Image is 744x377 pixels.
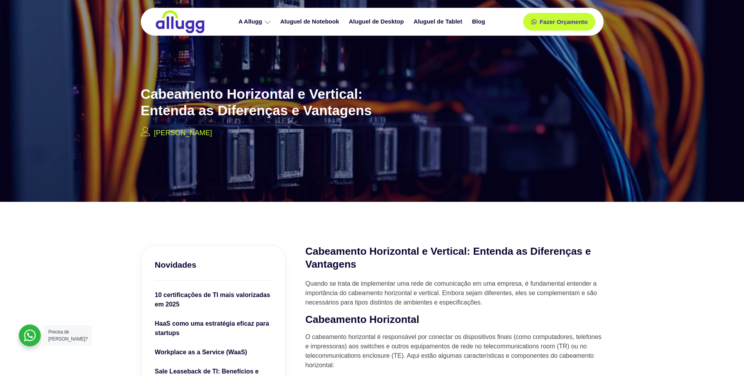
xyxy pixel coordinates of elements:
a: Aluguel de Tablet [410,15,468,29]
a: Fazer Orçamento [523,13,596,31]
a: Workplace as a Service (WaaS) [155,348,272,359]
a: Aluguel de Desktop [345,15,410,29]
p: [PERSON_NAME] [154,128,212,138]
a: Aluguel de Notebook [276,15,345,29]
span: Precisa de [PERSON_NAME]? [48,329,87,342]
h2: Cabeamento Horizontal e Vertical: Entenda as Diferenças e Vantagens [306,245,604,272]
p: O cabeamento horizontal é responsável por conectar os dispositivos finais (como computadores, tel... [306,332,604,370]
a: A Allugg [235,15,276,29]
a: HaaS como uma estratégia eficaz para startups [155,319,272,340]
img: locação de TI é Allugg [155,10,206,34]
h2: Cabeamento Horizontal e Vertical: Entenda as Diferenças e Vantagens [141,86,392,119]
h2: Cabeamento Horizontal [306,313,604,326]
iframe: Chat Widget [705,339,744,377]
a: Blog [468,15,491,29]
a: 10 certificações de TI mais valorizadas em 2025 [155,290,272,311]
h3: Novidades [155,259,272,270]
p: Quando se trata de implementar uma rede de comunicação em uma empresa, é fundamental entender a i... [306,279,604,307]
span: Fazer Orçamento [540,19,588,25]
